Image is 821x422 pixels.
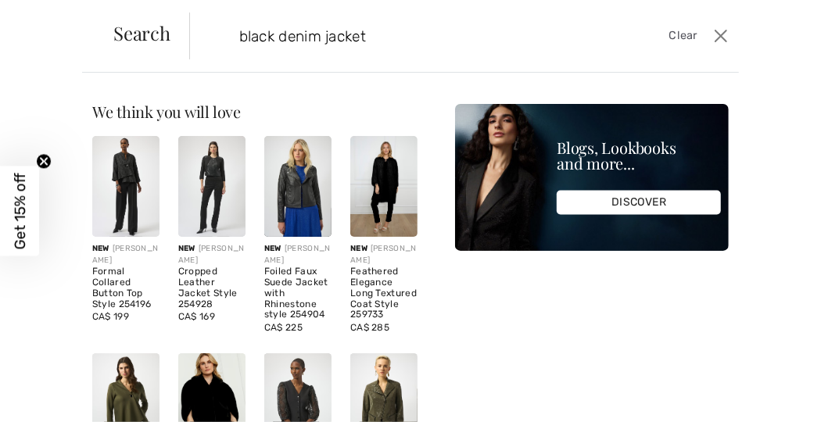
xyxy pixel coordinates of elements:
span: New [92,244,109,253]
span: Search [113,23,170,42]
img: Cropped Leather Jacket Style 254928. Black [178,136,246,237]
button: Close [710,23,733,48]
span: We think you will love [92,101,241,122]
div: DISCOVER [557,191,721,215]
div: [PERSON_NAME] [350,243,418,266]
div: Feathered Elegance Long Textured Coat Style 259733 [350,266,418,320]
div: Formal Collared Button Top Style 254196 [92,266,160,309]
img: Formal Collared Button Top Style 254196. Black [92,136,160,237]
div: Foiled Faux Suede Jacket with Rhinestone style 254904 [264,266,332,320]
div: [PERSON_NAME] [92,243,160,266]
span: New [264,244,281,253]
span: Clear [669,27,697,45]
span: CA$ 285 [350,322,389,333]
button: Close teaser [36,154,52,170]
div: Cropped Leather Jacket Style 254928 [178,266,246,309]
img: Foiled Faux Suede Jacket with Rhinestone style 254904. Black [264,136,332,237]
span: Chat [34,11,66,25]
img: Blogs, Lookbooks and more... [455,104,729,251]
input: TYPE TO SEARCH [228,13,590,59]
span: New [178,244,195,253]
span: CA$ 225 [264,322,303,333]
span: CA$ 169 [178,311,215,322]
div: Blogs, Lookbooks and more... [557,141,721,172]
span: Get 15% off [11,173,29,249]
span: New [350,244,367,253]
div: [PERSON_NAME] [264,243,332,266]
img: Feathered Elegance Long Textured Coat Style 259733. Black [350,136,418,237]
div: [PERSON_NAME] [178,243,246,266]
span: CA$ 199 [92,311,129,322]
